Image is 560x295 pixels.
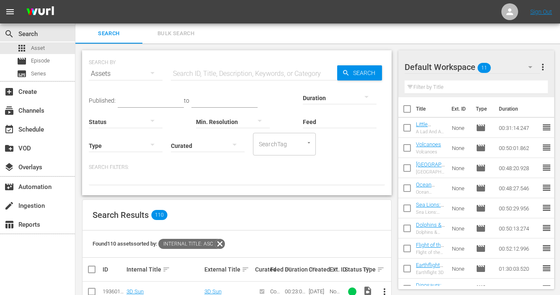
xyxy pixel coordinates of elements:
span: Internal Title: asc [158,239,215,249]
span: reorder [542,203,552,213]
span: Ingestion [4,201,14,211]
span: Search [4,29,14,39]
a: Dolphins & Whales: Tribes of the Ocean [416,222,445,247]
td: None [449,158,472,178]
span: menu [5,7,15,17]
div: Assets [89,62,163,85]
span: VOD [4,143,14,153]
span: reorder [542,183,552,193]
th: Ext. ID [446,97,471,121]
span: Episode [476,264,486,274]
span: Episode [476,123,486,133]
span: Search [80,29,137,39]
span: reorder [542,243,552,253]
div: Status [345,264,360,274]
span: Bulk Search [147,29,204,39]
span: Overlays [4,162,14,172]
span: Automation [4,182,14,192]
div: Dolphins & Whales: Tribes of the Ocean [416,230,445,235]
span: Create [4,87,14,97]
span: Episode [31,57,50,65]
p: Search Filters: [89,164,385,171]
div: None [330,288,342,295]
span: Search Results [93,210,149,220]
span: Asset [31,44,45,52]
span: reorder [542,142,552,153]
td: None [449,138,472,158]
div: External Title [204,264,253,274]
div: Default Workspace [405,55,540,79]
span: Search [350,65,382,80]
span: 11 [478,59,491,77]
td: 00:50:01.862 [495,138,542,158]
div: [DATE] [309,288,327,295]
td: 00:50:29.956 [495,198,542,218]
a: [GEOGRAPHIC_DATA]: Animal Kingdom [416,161,445,186]
td: 00:31:14.247 [495,118,542,138]
span: Episode [476,203,486,213]
a: Flight of the Butterflies [416,242,444,254]
button: Search [337,65,382,80]
td: 00:48:20.928 [495,158,542,178]
div: ID [103,266,124,273]
div: Internal Title [126,264,202,274]
div: Sea Lions: Life by a Whisker [416,210,445,215]
div: Ext. ID [330,266,342,273]
span: Episode [17,56,27,66]
span: sort [242,266,249,273]
td: None [449,218,472,238]
a: 3D Sun [126,288,144,295]
a: Ocean Odyssey [416,181,436,194]
td: 00:52:12.996 [495,238,542,259]
span: Published: [89,97,116,104]
div: Feed [270,264,283,274]
th: Title [416,97,446,121]
div: Ocean Odyssey [416,189,445,195]
span: Channels [4,106,14,116]
span: Episode [476,284,486,294]
span: reorder [542,263,552,273]
td: None [449,238,472,259]
span: Asset [17,43,27,53]
span: more_vert [538,62,548,72]
span: to [184,97,189,104]
span: reorder [542,163,552,173]
div: Type [363,264,372,274]
div: A Lad And A Lamp [416,129,445,135]
span: Found 110 assets sorted by: [93,241,225,247]
span: Episode [476,143,486,153]
td: None [449,259,472,279]
td: 00:50:13.274 [495,218,542,238]
span: Episode [476,223,486,233]
a: Volcanoes [416,141,441,147]
th: Type [471,97,494,121]
th: Duration [494,97,544,121]
a: Little Rascals A Lad And A Lamp S1 Ep1 (PAD Little Rascals A Lad And A Lamp S1 Ep1 (00:30:00)) [416,121,441,190]
div: Earthflight 3D [416,270,445,275]
span: Schedule [4,124,14,135]
span: reorder [542,223,552,233]
span: Reports [4,220,14,230]
span: 110 [151,210,167,220]
a: Earthflight 3D [416,262,443,274]
div: Created [309,264,327,274]
div: Duration [285,264,306,274]
span: Episode [476,243,486,254]
button: more_vert [538,57,548,77]
img: ans4CAIJ8jUAAAAAAAAAAAAAAAAAAAAAAAAgQb4GAAAAAAAAAAAAAAAAAAAAAAAAJMjXAAAAAAAAAAAAAAAAAAAAAAAAgAT5G... [20,2,60,22]
a: Sea Lions: Life by a Whisker [416,202,444,220]
span: sort [163,266,170,273]
div: Volcanoes [416,149,441,155]
td: 00:48:27.546 [495,178,542,198]
span: Episode [476,163,486,173]
td: 01:30:03.520 [495,259,542,279]
div: Flight of the Butterflies [416,250,445,255]
div: Curated [255,266,268,273]
div: [GEOGRAPHIC_DATA]: Animal Kingdom [416,169,445,175]
span: Series [31,70,46,78]
a: Sign Out [530,8,552,15]
td: None [449,178,472,198]
span: reorder [542,283,552,293]
span: Series [17,69,27,79]
div: 00:23:06.752 [285,288,306,295]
